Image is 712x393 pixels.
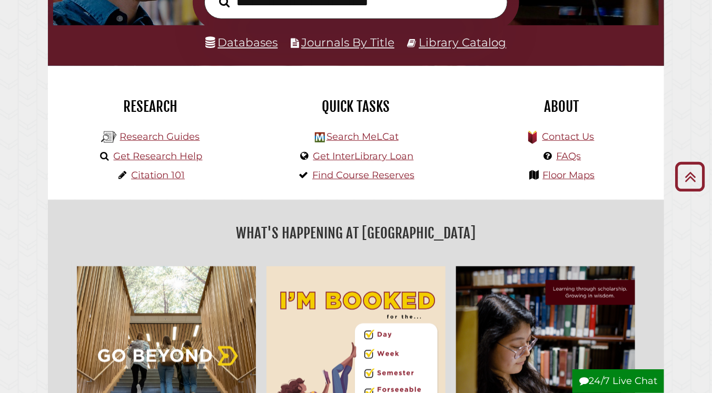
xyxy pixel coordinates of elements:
[101,129,117,145] img: Hekman Library Logo
[120,131,200,142] a: Research Guides
[261,98,451,116] h2: Quick Tasks
[313,150,414,162] a: Get InterLibrary Loan
[327,131,399,142] a: Search MeLCat
[467,98,656,116] h2: About
[315,132,325,142] img: Hekman Library Logo
[56,98,245,116] h2: Research
[131,169,185,181] a: Citation 101
[557,150,581,162] a: FAQs
[114,150,203,162] a: Get Research Help
[542,131,595,142] a: Contact Us
[206,35,278,49] a: Databases
[543,169,595,181] a: Floor Maps
[671,168,709,185] a: Back to Top
[56,221,656,245] h2: What's Happening at [GEOGRAPHIC_DATA]
[301,35,394,49] a: Journals By Title
[312,169,414,181] a: Find Course Reserves
[419,35,507,49] a: Library Catalog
